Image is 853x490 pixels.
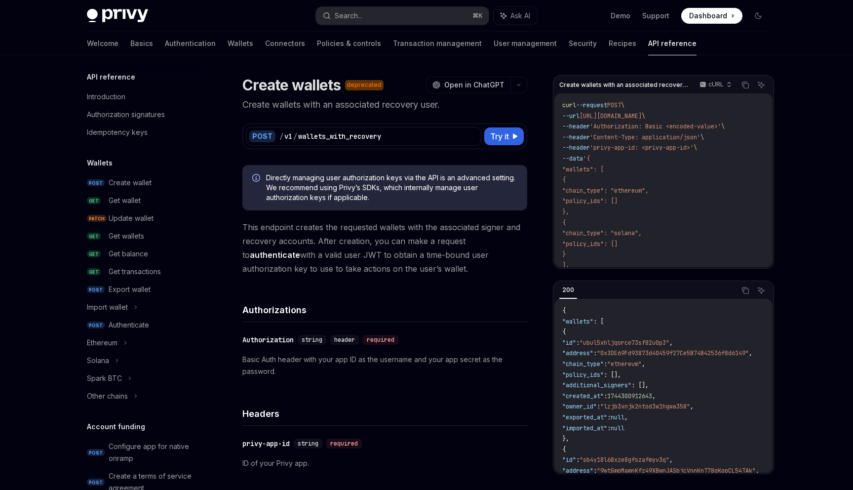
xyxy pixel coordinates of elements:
[562,392,604,400] span: "created_at"
[597,349,749,357] span: "0x3DE69Fd93873d40459f27Ce5B74B42536f8d6149"
[597,467,756,475] span: "9wtGmqMamnKfz49XBwnJASbjcVnnKnT78qKopCL54TAk"
[590,133,700,141] span: 'Content-Type: application/json'
[624,413,628,421] span: ,
[749,349,752,357] span: ,
[87,197,101,204] span: GET
[87,179,105,187] span: POST
[562,328,566,336] span: {
[631,381,649,389] span: : [],
[87,157,113,169] h5: Wallets
[562,456,576,464] span: "id"
[109,230,144,242] div: Get wallets
[562,435,569,443] span: },
[87,286,105,293] span: POST
[298,131,381,141] div: wallets_with_recovery
[755,284,768,297] button: Ask AI
[79,227,205,245] a: GETGet wallets
[607,413,611,421] span: :
[79,174,205,192] a: POSTCreate wallet
[130,32,153,55] a: Basics
[652,392,656,400] span: ,
[317,32,381,55] a: Policies & controls
[609,32,636,55] a: Recipes
[284,131,292,141] div: v1
[87,109,165,121] div: Authorization signatures
[109,248,148,260] div: Get balance
[87,449,105,456] span: POST
[593,467,597,475] span: :
[721,122,725,130] span: \
[426,77,510,93] button: Open in ChatGPT
[593,349,597,357] span: :
[607,101,621,109] span: POST
[562,467,593,475] span: "address"
[87,215,107,222] span: PATCH
[242,303,527,317] h4: Authorizations
[562,144,590,152] span: --header
[700,133,704,141] span: \
[242,354,527,377] p: Basic Auth header with your app ID as the username and your app secret as the password.
[607,360,642,368] span: "ethereum"
[562,360,604,368] span: "chain_type"
[87,301,128,313] div: Import wallet
[562,133,590,141] span: --header
[642,11,669,21] a: Support
[562,122,590,130] span: --header
[593,318,604,326] span: : [
[87,126,148,138] div: Idempotency keys
[604,360,607,368] span: :
[249,130,275,142] div: POST
[326,439,362,449] div: required
[562,101,576,109] span: curl
[562,250,566,258] span: }
[252,174,262,184] svg: Info
[87,322,105,329] span: POST
[562,240,618,248] span: "policy_ids": []
[590,144,694,152] span: 'privy-app-id: <privy-app-id>'
[87,9,148,23] img: dark logo
[604,392,607,400] span: :
[607,392,652,400] span: 1744300912643
[87,337,117,349] div: Ethereum
[576,101,607,109] span: --request
[689,11,727,21] span: Dashboard
[569,32,597,55] a: Security
[559,284,577,296] div: 200
[345,80,384,90] div: deprecated
[648,32,697,55] a: API reference
[739,284,752,297] button: Copy the contents from the code block
[79,263,205,281] a: GETGet transactions
[576,456,580,464] span: :
[334,336,355,344] span: header
[293,131,297,141] div: /
[79,106,205,123] a: Authorization signatures
[87,372,122,384] div: Spark BTC
[242,407,527,420] h4: Headers
[393,32,482,55] a: Transaction management
[87,233,101,240] span: GET
[279,131,283,141] div: /
[87,250,101,258] span: GET
[109,284,151,295] div: Export wallet
[562,318,593,326] span: "wallets"
[562,261,569,269] span: ],
[363,335,398,345] div: required
[690,403,694,410] span: ,
[580,112,642,120] span: [URL][DOMAIN_NAME]
[266,173,517,203] span: Directly managing user authorization keys via the API is an advanced setting. We recommend using ...
[79,123,205,141] a: Idempotency keys
[510,11,530,21] span: Ask AI
[562,339,576,347] span: "id"
[490,130,509,142] span: Try it
[621,101,624,109] span: \
[597,403,600,410] span: :
[756,467,759,475] span: ,
[109,266,161,278] div: Get transactions
[250,250,300,260] a: authenticate
[79,316,205,334] a: POSTAuthenticate
[562,229,642,237] span: "chain_type": "solana",
[265,32,305,55] a: Connectors
[242,76,341,94] h1: Create wallets
[562,165,604,173] span: "wallets": [
[472,12,483,20] span: ⌘ K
